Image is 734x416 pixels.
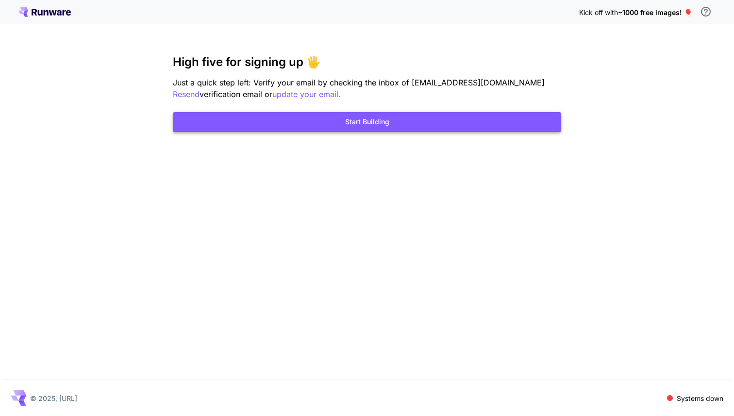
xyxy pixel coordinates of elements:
button: Resend [173,88,200,100]
span: Kick off with [579,8,618,17]
p: Systems down [677,393,723,403]
button: Start Building [173,112,561,132]
button: update your email. [272,88,341,100]
button: In order to qualify for free credit, you need to sign up with a business email address and click ... [696,2,716,21]
span: Just a quick step left: Verify your email by checking the inbox of [EMAIL_ADDRESS][DOMAIN_NAME] [173,78,545,87]
h3: High five for signing up 🖐️ [173,55,561,69]
span: verification email or [200,89,272,99]
span: ~1000 free images! 🎈 [618,8,692,17]
p: © 2025, [URL] [30,393,77,403]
